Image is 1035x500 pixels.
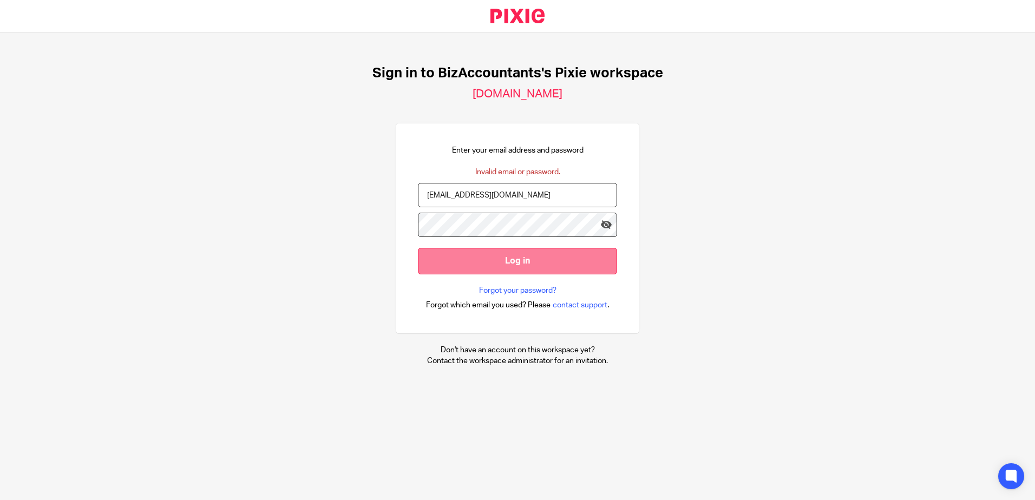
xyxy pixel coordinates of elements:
p: Don't have an account on this workspace yet? [427,345,608,356]
div: . [426,299,610,311]
p: Enter your email address and password [452,145,584,156]
input: name@example.com [418,183,617,207]
span: contact support [553,300,607,311]
a: Forgot your password? [479,285,556,296]
span: Forgot which email you used? Please [426,300,551,311]
p: Contact the workspace administrator for an invitation. [427,356,608,366]
div: Invalid email or password. [475,167,560,177]
input: Log in [418,248,617,274]
h2: [DOMAIN_NAME] [473,87,562,101]
h1: Sign in to BizAccountants's Pixie workspace [372,65,663,82]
